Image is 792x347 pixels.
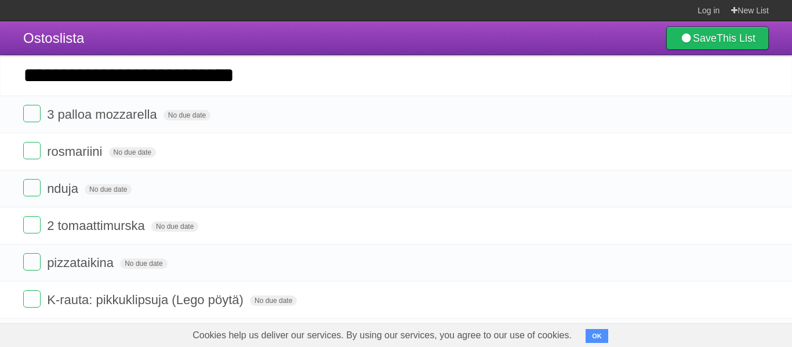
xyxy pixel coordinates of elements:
[181,324,583,347] span: Cookies help us deliver our services. By using our services, you agree to our use of cookies.
[23,253,41,271] label: Done
[85,184,132,195] span: No due date
[586,329,608,343] button: OK
[717,32,755,44] b: This List
[23,290,41,308] label: Done
[23,142,41,159] label: Done
[47,107,160,122] span: 3 palloa mozzarella
[151,221,198,232] span: No due date
[23,30,84,46] span: Ostoslista
[23,216,41,233] label: Done
[23,105,41,122] label: Done
[47,181,81,196] span: nduja
[109,147,156,158] span: No due date
[23,179,41,196] label: Done
[164,110,210,120] span: No due date
[250,295,297,306] span: No due date
[47,293,246,307] span: K-rauta: pikkuklipsuja (Lego pöytä)
[47,144,105,159] span: rosmariini
[47,255,117,270] span: pizzataikina
[666,27,769,50] a: SaveThis List
[47,218,148,233] span: 2 tomaattimurska
[120,258,167,269] span: No due date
